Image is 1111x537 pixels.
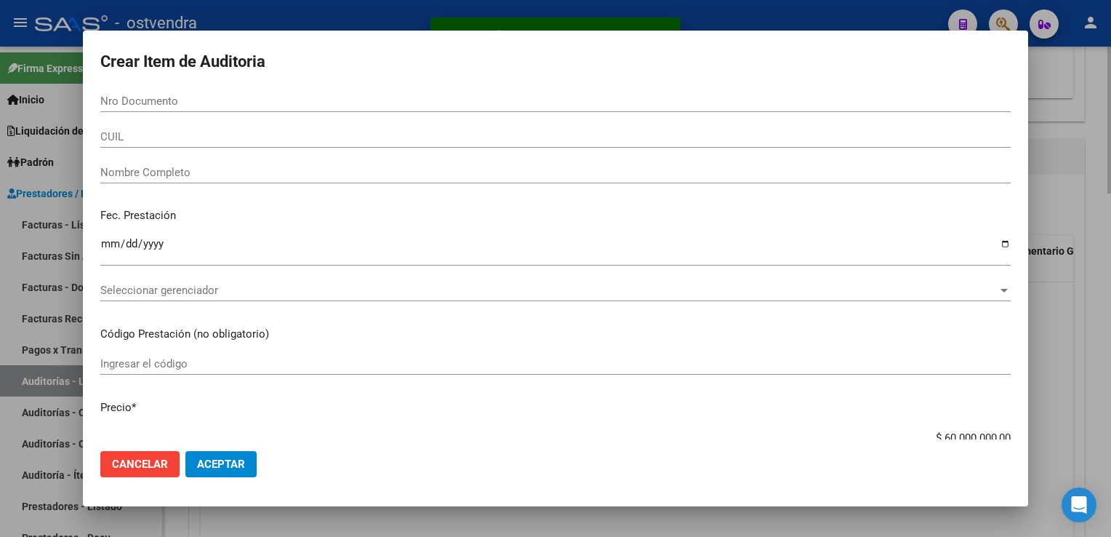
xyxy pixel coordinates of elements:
[100,399,1011,416] p: Precio
[100,207,1011,224] p: Fec. Prestación
[100,48,1011,76] h2: Crear Item de Auditoria
[100,284,998,297] span: Seleccionar gerenciador
[197,458,245,471] span: Aceptar
[185,451,257,477] button: Aceptar
[100,451,180,477] button: Cancelar
[100,326,1011,343] p: Código Prestación (no obligatorio)
[1062,488,1096,522] div: Open Intercom Messenger
[112,458,168,471] span: Cancelar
